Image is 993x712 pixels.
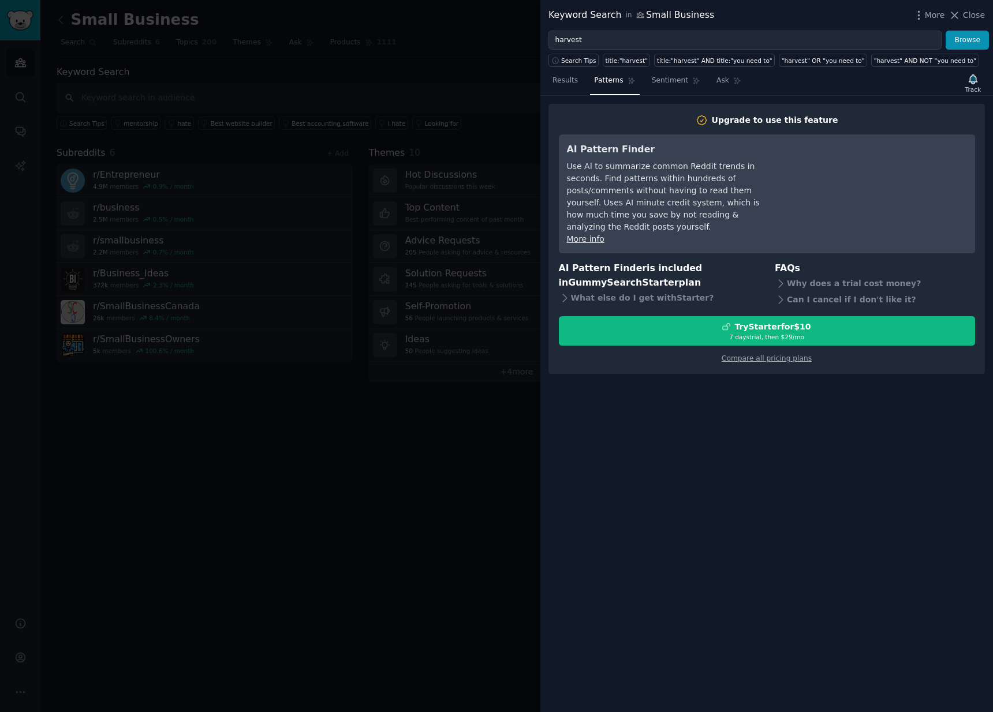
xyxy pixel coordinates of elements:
button: Search Tips [548,54,599,67]
h3: AI Pattern Finder [567,143,778,157]
a: Compare all pricing plans [722,354,812,362]
div: "harvest" OR "you need to" [782,57,865,65]
a: title:"harvest" [603,54,650,67]
input: Try a keyword related to your business [548,31,942,50]
a: Results [548,72,582,95]
div: Use AI to summarize common Reddit trends in seconds. Find patterns within hundreds of posts/comme... [567,160,778,233]
div: Track [965,85,981,93]
button: Close [949,9,985,21]
a: "harvest" OR "you need to" [779,54,867,67]
div: "harvest" AND NOT "you need to" [874,57,976,65]
span: in [625,10,632,21]
span: GummySearch Starter [568,277,678,288]
a: Patterns [590,72,639,95]
span: Close [963,9,985,21]
a: Ask [712,72,745,95]
iframe: YouTube video player [794,143,967,229]
a: "harvest" AND NOT "you need to" [871,54,979,67]
a: Sentiment [648,72,704,95]
button: Browse [946,31,989,50]
div: Can I cancel if I don't like it? [775,292,975,308]
h3: AI Pattern Finder is included in plan [559,261,759,290]
a: title:"harvest" AND title:"you need to" [654,54,775,67]
div: 7 days trial, then $ 29 /mo [559,333,975,341]
button: More [913,9,945,21]
div: Why does a trial cost money? [775,276,975,292]
a: More info [567,234,604,243]
span: Ask [716,76,729,86]
span: Sentiment [652,76,688,86]
div: Try Starter for $10 [734,321,811,333]
h3: FAQs [775,261,975,276]
div: Upgrade to use this feature [712,114,838,126]
button: TryStarterfor$107 daystrial, then $29/mo [559,316,975,346]
span: Patterns [594,76,623,86]
span: Search Tips [561,57,596,65]
div: What else do I get with Starter ? [559,290,759,306]
div: Keyword Search Small Business [548,8,714,23]
div: title:"harvest" AND title:"you need to" [657,57,772,65]
button: Track [961,71,985,95]
div: title:"harvest" [606,57,648,65]
span: Results [553,76,578,86]
span: More [925,9,945,21]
